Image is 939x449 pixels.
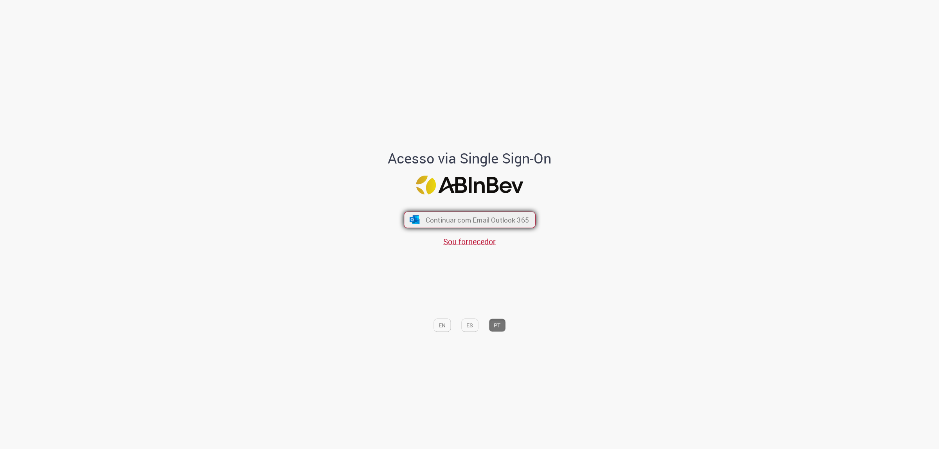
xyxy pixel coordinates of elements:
[425,215,529,224] span: Continuar com Email Outlook 365
[416,175,523,194] img: Logo ABInBev
[361,151,578,166] h1: Acesso via Single Sign-On
[489,318,505,332] button: PT
[404,212,536,228] button: ícone Azure/Microsoft 360 Continuar com Email Outlook 365
[409,215,420,224] img: ícone Azure/Microsoft 360
[434,318,451,332] button: EN
[443,236,496,246] a: Sou fornecedor
[461,318,478,332] button: ES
